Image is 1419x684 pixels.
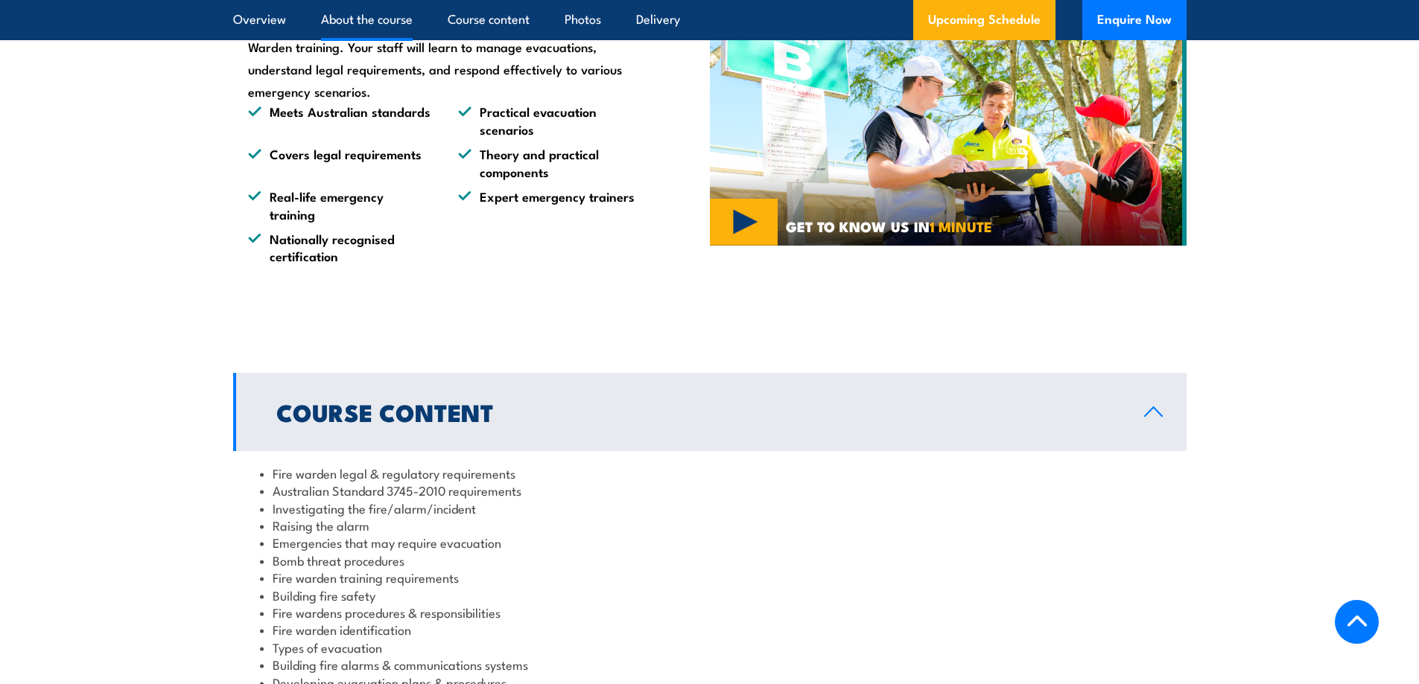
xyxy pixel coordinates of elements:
li: Emergencies that may require evacuation [260,534,1160,551]
li: Building fire alarms & communications systems [260,656,1160,673]
li: Building fire safety [260,586,1160,604]
h2: Course Content [276,401,1120,422]
li: Investigating the fire/alarm/incident [260,499,1160,517]
li: Real-life emergency training [248,188,431,223]
a: Course Content [233,373,1187,451]
li: Theory and practical components [458,145,641,180]
li: Types of evacuation [260,639,1160,656]
li: Meets Australian standards [248,103,431,138]
li: Nationally recognised certification [248,230,431,265]
li: Covers legal requirements [248,145,431,180]
li: Fire warden identification [260,621,1160,638]
li: Practical evacuation scenarios [458,103,641,138]
li: Australian Standard 3745-2010 requirements [260,482,1160,499]
span: GET TO KNOW US IN [786,220,992,233]
li: Fire warden training requirements [260,569,1160,586]
li: Expert emergency trainers [458,188,641,223]
li: Bomb threat procedures [260,552,1160,569]
li: Fire warden legal & regulatory requirements [260,464,1160,482]
li: Fire wardens procedures & responsibilities [260,604,1160,621]
li: Raising the alarm [260,517,1160,534]
strong: 1 MINUTE [930,215,992,237]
